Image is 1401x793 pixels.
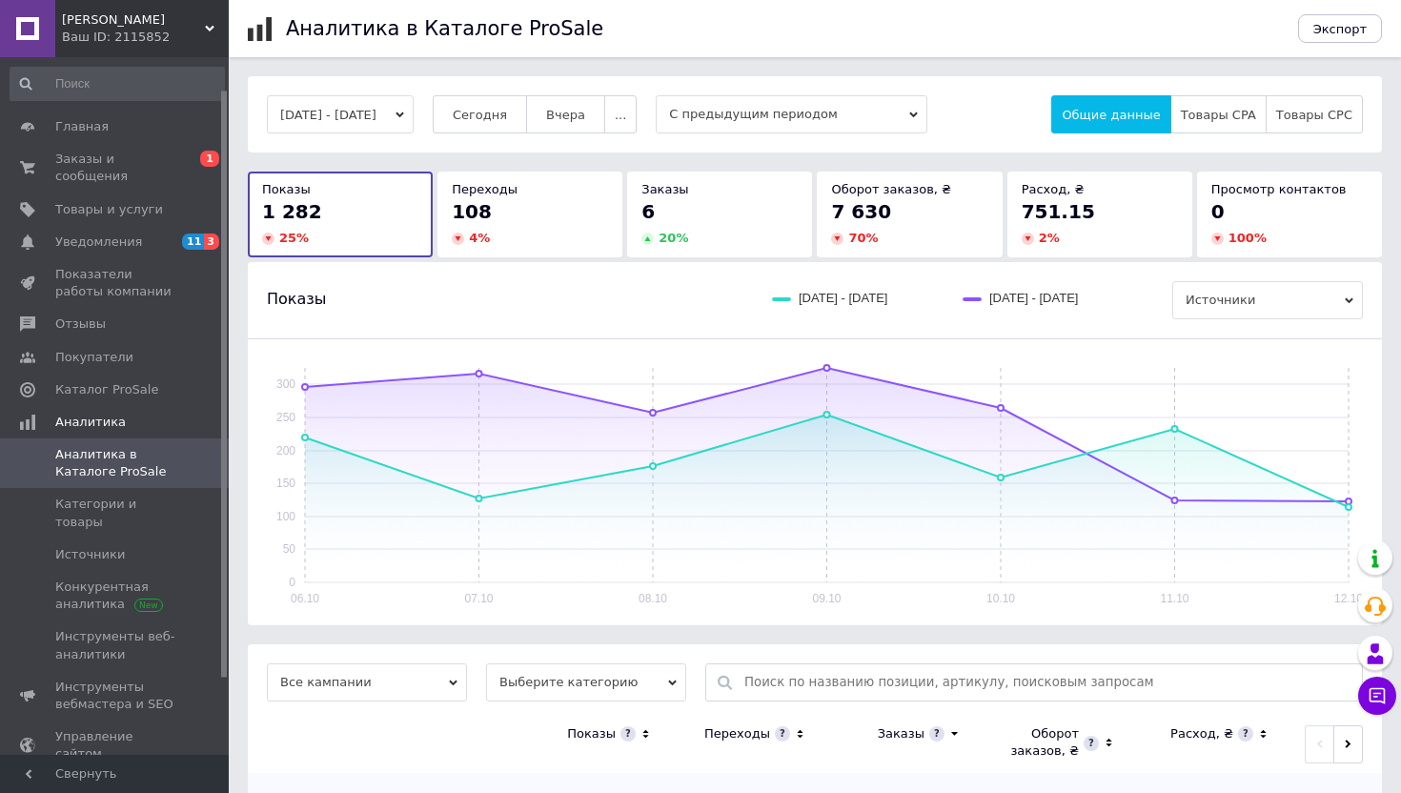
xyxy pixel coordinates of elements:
[55,118,109,135] span: Главная
[276,477,295,490] text: 150
[469,231,490,245] span: 4 %
[452,182,518,196] span: Переходы
[62,29,229,46] div: Ваш ID: 2115852
[1160,592,1188,605] text: 11.10
[1062,108,1160,122] span: Общие данные
[55,266,176,300] span: Показатели работы компании
[1211,200,1225,223] span: 0
[641,182,688,196] span: Заказы
[204,234,219,250] span: 3
[831,200,891,223] span: 7 630
[639,592,667,605] text: 08.10
[453,108,507,122] span: Сегодня
[704,725,770,742] div: Переходы
[55,546,125,563] span: Источники
[55,201,163,218] span: Товары и услуги
[283,542,296,556] text: 50
[276,377,295,391] text: 300
[10,67,225,101] input: Поиск
[55,446,176,480] span: Аналитика в Каталоге ProSale
[262,182,311,196] span: Показы
[1181,108,1256,122] span: Товары CPA
[1266,95,1363,133] button: Товары CPC
[55,315,106,333] span: Отзывы
[641,200,655,223] span: 6
[286,17,603,40] h1: Аналитика в Каталоге ProSale
[604,95,637,133] button: ...
[659,231,688,245] span: 20 %
[986,592,1015,605] text: 10.10
[567,725,616,742] div: Показы
[433,95,527,133] button: Сегодня
[1170,95,1267,133] button: Товары CPA
[55,496,176,530] span: Категории и товары
[831,182,951,196] span: Оборот заказов, ₴
[526,95,605,133] button: Вчера
[276,510,295,523] text: 100
[486,663,686,701] span: Выберите категорию
[464,592,493,605] text: 07.10
[1170,725,1233,742] div: Расход, ₴
[1022,182,1085,196] span: Расход, ₴
[1172,281,1363,319] span: Источники
[262,200,322,223] span: 1 282
[276,444,295,457] text: 200
[997,725,1079,760] div: Оборот заказов, ₴
[615,108,626,122] span: ...
[656,95,927,133] span: С предыдущим периодом
[1334,592,1363,605] text: 12.10
[1051,95,1170,133] button: Общие данные
[289,576,295,589] text: 0
[848,231,878,245] span: 70 %
[1039,231,1060,245] span: 2 %
[279,231,309,245] span: 25 %
[1313,22,1367,36] span: Экспорт
[55,234,142,251] span: Уведомления
[452,200,492,223] span: 108
[55,381,158,398] span: Каталог ProSale
[200,151,219,167] span: 1
[1276,108,1352,122] span: Товары CPC
[267,95,414,133] button: [DATE] - [DATE]
[1358,677,1396,715] button: Чат с покупателем
[276,411,295,424] text: 250
[62,11,205,29] span: Вайт СМАЙЛ
[55,414,126,431] span: Аналитика
[1298,14,1382,43] button: Экспорт
[812,592,841,605] text: 09.10
[291,592,319,605] text: 06.10
[1228,231,1267,245] span: 100 %
[744,664,1352,701] input: Поиск по названию позиции, артикулу, поисковым запросам
[55,679,176,713] span: Инструменты вебмастера и SEO
[55,579,176,613] span: Конкурентная аналитика
[55,151,176,185] span: Заказы и сообщения
[1022,200,1095,223] span: 751.15
[267,289,326,310] span: Показы
[1211,182,1347,196] span: Просмотр контактов
[55,349,133,366] span: Покупатели
[878,725,924,742] div: Заказы
[182,234,204,250] span: 11
[546,108,585,122] span: Вчера
[267,663,467,701] span: Все кампании
[55,628,176,662] span: Инструменты веб-аналитики
[55,728,176,762] span: Управление сайтом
